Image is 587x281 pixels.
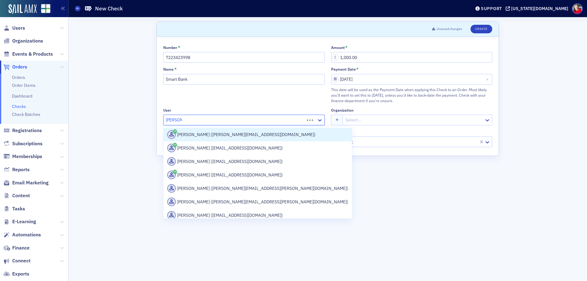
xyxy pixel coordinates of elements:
span: Automations [12,231,41,238]
button: Create [471,25,492,33]
span: Organizations [12,38,43,44]
span: Memberships [12,153,42,160]
a: Automations [3,231,41,238]
span: Exports [12,271,29,277]
a: Email Marketing [3,179,49,186]
div: This date will be used as the Payment Date when applying this Check to an Order. Most likely you'... [331,87,493,104]
div: Support [481,6,502,11]
span: Email Marketing [12,179,49,186]
a: Registrations [3,127,42,134]
span: Profile [572,3,583,14]
div: [PERSON_NAME] ([EMAIL_ADDRESS][DOMAIN_NAME]) [167,211,348,220]
div: [PERSON_NAME] ([EMAIL_ADDRESS][DOMAIN_NAME]) [167,171,348,179]
a: E-Learning [3,218,36,225]
a: Order Items [12,83,35,88]
a: Subscriptions [3,140,42,147]
h1: New Check [95,5,123,12]
span: Connect [12,257,31,264]
img: SailAMX [41,4,50,13]
span: Reports [12,166,30,173]
span: Registrations [12,127,42,134]
a: Orders [3,64,27,70]
span: Tasks [12,205,25,212]
span: Unsaved changes [437,27,462,31]
a: Users [3,25,25,31]
div: [PERSON_NAME] ([EMAIL_ADDRESS][DOMAIN_NAME]) [167,157,348,166]
a: Content [3,192,30,199]
a: View Homepage [37,4,50,14]
a: Orders [12,75,25,80]
span: Content [12,192,30,199]
div: Organization [331,108,353,113]
a: Memberships [3,153,42,160]
a: Organizations [3,38,43,44]
abbr: This field is required [356,67,359,71]
a: Dashboard [12,93,32,99]
input: 0.00 [331,52,493,63]
div: [PERSON_NAME] ([EMAIL_ADDRESS][DOMAIN_NAME]) [167,144,348,152]
a: Check Batches [12,112,40,117]
img: SailAMX [9,4,37,14]
span: Orders [12,64,27,70]
div: [PERSON_NAME] ([PERSON_NAME][EMAIL_ADDRESS][DOMAIN_NAME]) [167,130,348,139]
div: Name [163,67,174,72]
div: Payment Date [331,67,356,72]
a: Reports [3,166,30,173]
a: Events & Products [3,51,53,57]
button: [US_STATE][DOMAIN_NAME] [506,6,570,11]
span: E-Learning [12,218,36,225]
abbr: This field is required [345,45,348,50]
abbr: This field is required [174,67,177,71]
a: Connect [3,257,31,264]
input: MM/DD/YYYY [331,74,493,85]
div: [PERSON_NAME] ([PERSON_NAME][EMAIL_ADDRESS][PERSON_NAME][DOMAIN_NAME]) [167,198,348,206]
div: [PERSON_NAME] ([PERSON_NAME][EMAIL_ADDRESS][PERSON_NAME][DOMAIN_NAME]) [167,184,348,193]
span: Events & Products [12,51,53,57]
a: Tasks [3,205,25,212]
span: Subscriptions [12,140,42,147]
div: User [163,108,171,113]
a: Checks [12,104,26,109]
span: Finance [12,245,30,251]
button: Close [484,74,492,85]
abbr: This field is required [178,45,180,50]
span: Users [12,25,25,31]
a: Exports [3,271,29,277]
div: Number [163,45,177,50]
a: Finance [3,245,30,251]
div: [US_STATE][DOMAIN_NAME] [511,6,568,11]
div: Amount [331,45,345,50]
